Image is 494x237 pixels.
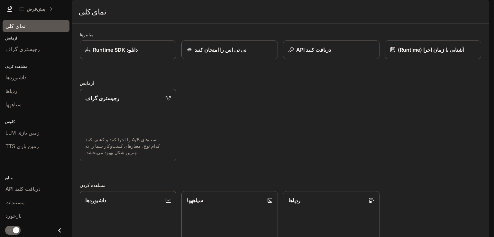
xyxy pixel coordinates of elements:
[187,197,203,204] font: سیاههها
[385,40,481,59] a: آشنایی با زمان اجرا (Runtime)
[85,137,160,155] font: تست‌های A/B را اجرا کنید و کشف کنید کدام نوع، معیارهای کسب‌وکار شما را به بهترین شکل بهبود می‌بخشد.
[80,32,94,37] font: میانبرها
[80,80,94,86] font: آزمایش
[80,40,176,59] a: دانلود Runtime SDK
[78,7,106,16] font: نمای کلی
[27,6,45,12] font: پیش‌فرض
[85,95,119,101] font: رجیستری گراف
[195,47,246,53] font: تی تی اس را امتحان کنید
[283,40,380,59] button: دریافت کلید API
[93,47,138,53] font: دانلود Runtime SDK
[181,40,278,59] a: تی تی اس را امتحان کنید
[80,89,176,161] a: رجیستری گرافتست‌های A/B را اجرا کنید و کشف کنید کدام نوع، معیارهای کسب‌وکار شما را به بهترین شکل ...
[296,47,331,53] font: دریافت کلید API
[17,3,55,15] button: همه فضاهای کاری
[398,47,464,53] font: آشنایی با زمان اجرا (Runtime)
[80,182,105,188] font: مشاهده کردن
[288,197,300,204] font: ردپاها
[85,197,106,204] font: داشبوردها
